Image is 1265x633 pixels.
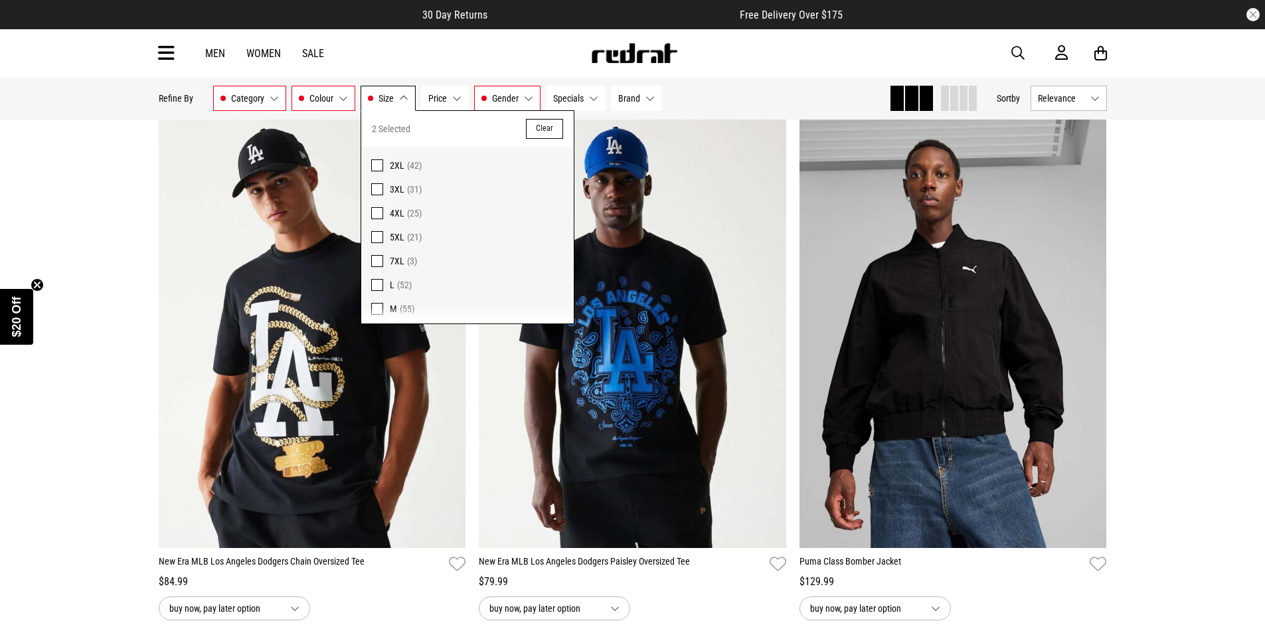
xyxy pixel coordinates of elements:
[421,86,469,111] button: Price
[474,86,541,111] button: Gender
[292,86,355,111] button: Colour
[400,304,414,314] span: (55)
[159,574,466,590] div: $84.99
[379,93,394,104] span: Size
[390,280,394,290] span: L
[618,93,640,104] span: Brand
[590,43,678,63] img: Redrat logo
[492,93,519,104] span: Gender
[205,47,225,60] a: Men
[514,8,713,21] iframe: Customer reviews powered by Trustpilot
[800,118,1107,548] img: Puma Class Bomber Jacket in Black
[800,555,1085,574] a: Puma Class Bomber Jacket
[361,110,574,324] div: Size
[231,93,264,104] span: Category
[546,86,606,111] button: Specials
[213,86,286,111] button: Category
[246,47,281,60] a: Women
[159,93,193,104] p: Refine By
[526,119,563,139] button: Clear
[390,184,404,195] span: 3XL
[169,600,280,616] span: buy now, pay later option
[479,596,630,620] button: buy now, pay later option
[10,296,23,337] span: $20 Off
[31,278,44,292] button: Close teaser
[479,555,764,574] a: New Era MLB Los Angeles Dodgers Paisley Oversized Tee
[390,304,397,314] span: M
[1031,86,1107,111] button: Relevance
[428,93,447,104] span: Price
[407,256,417,266] span: (3)
[1011,93,1020,104] span: by
[422,9,487,21] span: 30 Day Returns
[361,86,416,111] button: Size
[302,47,324,60] a: Sale
[740,9,843,21] span: Free Delivery Over $175
[407,160,422,171] span: (42)
[479,574,786,590] div: $79.99
[407,208,422,219] span: (25)
[553,93,584,104] span: Specials
[390,232,404,242] span: 5XL
[159,555,444,574] a: New Era MLB Los Angeles Dodgers Chain Oversized Tee
[390,160,404,171] span: 2XL
[611,86,662,111] button: Brand
[407,184,422,195] span: (31)
[997,90,1020,106] button: Sortby
[810,600,920,616] span: buy now, pay later option
[397,280,412,290] span: (52)
[800,574,1107,590] div: $129.99
[11,5,50,45] button: Open LiveChat chat widget
[479,118,786,548] img: New Era Mlb Los Angeles Dodgers Paisley Oversized Tee in Black
[800,596,951,620] button: buy now, pay later option
[390,256,404,266] span: 7XL
[372,121,410,137] span: 2 Selected
[1038,93,1085,104] span: Relevance
[489,600,600,616] span: buy now, pay later option
[309,93,333,104] span: Colour
[407,232,422,242] span: (21)
[159,596,310,620] button: buy now, pay later option
[390,208,404,219] span: 4XL
[159,118,466,548] img: New Era Mlb Los Angeles Dodgers Chain Oversized Tee in Black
